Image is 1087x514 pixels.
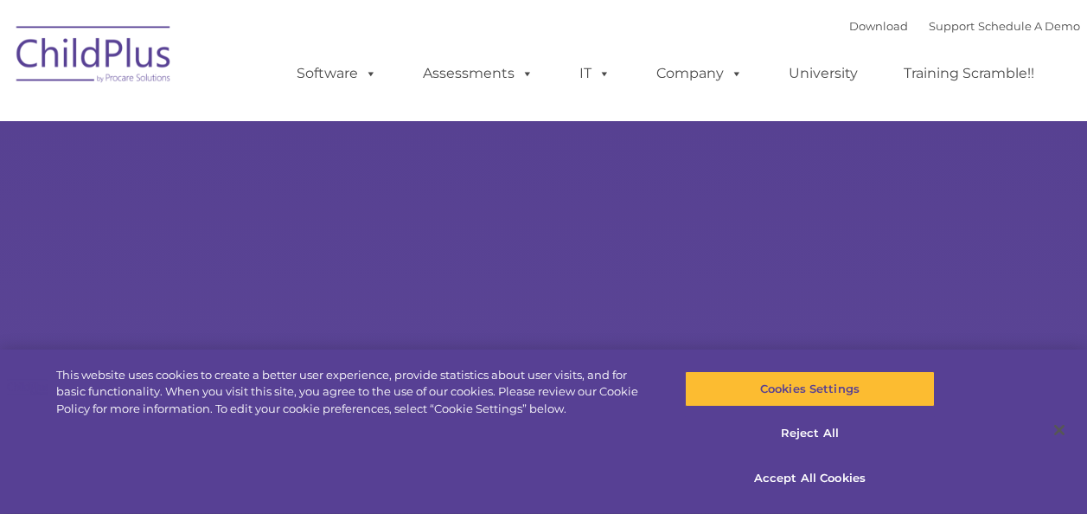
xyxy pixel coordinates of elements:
[849,19,908,33] a: Download
[771,56,875,91] a: University
[685,371,935,408] button: Cookies Settings
[639,56,760,91] a: Company
[685,460,935,497] button: Accept All Cookies
[56,367,652,418] div: This website uses cookies to create a better user experience, provide statistics about user visit...
[8,14,181,100] img: ChildPlus by Procare Solutions
[978,19,1080,33] a: Schedule A Demo
[929,19,975,33] a: Support
[849,19,1080,33] font: |
[562,56,628,91] a: IT
[406,56,551,91] a: Assessments
[886,56,1052,91] a: Training Scramble!!
[1040,411,1078,449] button: Close
[279,56,394,91] a: Software
[685,416,935,453] button: Reject All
